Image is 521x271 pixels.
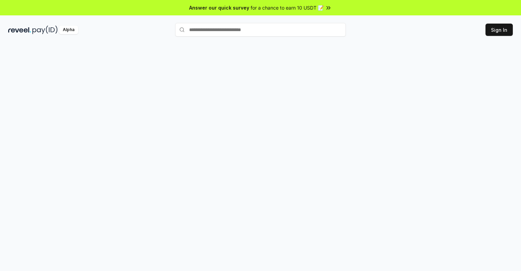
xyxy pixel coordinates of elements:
[59,26,78,34] div: Alpha
[8,26,31,34] img: reveel_dark
[251,4,324,11] span: for a chance to earn 10 USDT 📝
[32,26,58,34] img: pay_id
[485,24,513,36] button: Sign In
[189,4,249,11] span: Answer our quick survey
